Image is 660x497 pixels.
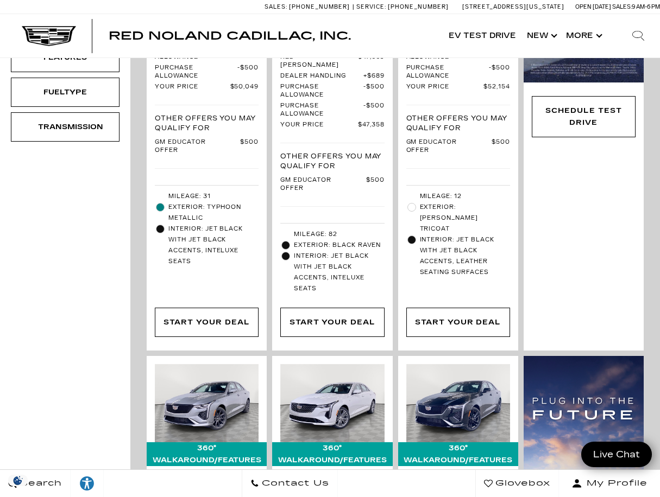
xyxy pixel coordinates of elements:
div: 360° WalkAround/Features [272,442,392,466]
a: Live Chat [581,442,652,467]
span: $47,669 [358,53,385,69]
p: Other Offers You May Qualify For [406,113,510,133]
span: GM Educator Offer [155,138,240,155]
a: New [521,14,561,58]
span: $500 [240,138,259,155]
a: Purchase Allowance $500 [406,64,510,80]
span: Dealer Handling [280,72,363,80]
span: Glovebox [493,476,550,491]
img: Cadillac Dark Logo with Cadillac White Text [22,26,76,46]
span: Live Chat [588,448,645,461]
span: Interior: Jet Black with Jet Black accents, Inteluxe Seats [168,224,259,267]
div: Start Your Deal [290,316,375,328]
span: Purchase Allowance [155,64,237,80]
span: Contact Us [259,476,329,491]
span: Exterior: Black Raven [294,240,384,251]
a: GM Educator Offer $500 [280,176,384,193]
div: FueltypeFueltype [11,78,120,107]
span: Open [DATE] [575,3,611,10]
span: Exterior: [PERSON_NAME] Tricoat [420,202,510,234]
span: Purchase Allowance [280,102,363,118]
span: Search [17,476,62,491]
a: Purchase Allowance $500 [280,102,384,118]
span: Interior: Jet Black with Jet Black accents, Inteluxe Seats [294,251,384,294]
button: Open user profile menu [559,470,660,497]
a: Glovebox [475,470,559,497]
div: TransmissionTransmission [11,112,120,142]
span: My Profile [582,476,648,491]
img: Opt-Out Icon [5,475,30,486]
span: Interior: Jet Black with Jet Black accents, Leather Seating Surfaces [420,234,510,278]
span: $52,154 [483,83,510,91]
div: Fueltype [38,86,92,98]
a: EV Test Drive [443,14,521,58]
span: Your Price [155,83,230,91]
a: Red Noland Cadillac, Inc. [109,30,351,41]
span: $500 [492,138,510,155]
div: Schedule Test Drive [540,105,627,129]
div: Start Your Deal [415,316,501,328]
span: Purchase Allowance [280,83,363,99]
a: Contact Us [242,470,338,497]
span: $47,358 [358,121,385,129]
a: Your Price $52,154 [406,83,510,91]
div: Start Your Deal [164,316,249,328]
a: Service: [PHONE_NUMBER] [353,4,451,10]
span: Sales: [612,3,632,10]
span: $50,049 [230,83,259,91]
div: 360° WalkAround/Features [398,442,518,466]
a: Your Price $47,358 [280,121,384,129]
p: Other Offers You May Qualify For [155,113,259,133]
p: Other Offers You May Qualify For [280,151,384,171]
span: [PHONE_NUMBER] [289,3,350,10]
div: 360° WalkAround/Features [147,442,267,466]
div: Search [617,14,660,58]
span: $500 [237,64,259,80]
span: GM Educator Offer [406,138,492,155]
a: Explore your accessibility options [71,470,104,497]
span: Sales: [265,3,287,10]
span: Red Noland Cadillac, Inc. [109,29,351,42]
span: GM Educator Offer [280,176,366,193]
div: Schedule Test Drive [532,96,636,137]
span: Your Price [406,83,484,91]
span: Your Price [280,121,358,129]
button: More [561,14,606,58]
a: Red [PERSON_NAME] $47,669 [280,53,384,69]
a: [STREET_ADDRESS][US_STATE] [462,3,564,10]
section: Click to Open Cookie Consent Modal [5,475,30,486]
a: GM Educator Offer $500 [406,138,510,155]
a: Purchase Allowance $500 [280,83,384,99]
div: Transmission [38,121,92,133]
img: 2025 Cadillac CT4 Sport [406,364,510,442]
span: Red [PERSON_NAME] [280,53,358,69]
a: Purchase Allowance $500 [155,64,259,80]
span: Purchase Allowance [406,64,489,80]
img: 2025 Cadillac CT4 Premium Luxury [280,364,384,442]
span: $500 [363,102,385,118]
span: [PHONE_NUMBER] [388,3,449,10]
a: GM Educator Offer $500 [155,138,259,155]
div: Start Your Deal [406,308,510,337]
a: Your Price $50,049 [155,83,259,91]
span: $500 [366,176,385,193]
div: Explore your accessibility options [71,475,103,492]
li: Mileage: 82 [280,229,384,240]
span: 9 AM-6 PM [632,3,660,10]
span: $500 [363,83,385,99]
img: 2025 Cadillac CT4 Sport [155,364,259,442]
a: Sales: [PHONE_NUMBER] [265,4,353,10]
span: Exterior: Typhoon Metallic [168,202,259,224]
div: Start Your Deal [155,308,259,337]
span: $689 [363,72,385,80]
div: Start Your Deal [280,308,384,337]
span: Service: [356,3,386,10]
span: $500 [489,64,510,80]
li: Mileage: 12 [406,191,510,202]
a: Dealer Handling $689 [280,72,384,80]
li: Mileage: 31 [155,191,259,202]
